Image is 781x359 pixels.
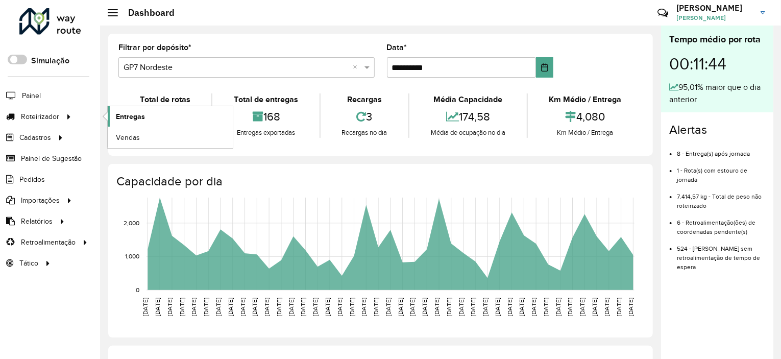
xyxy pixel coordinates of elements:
[385,298,392,316] text: [DATE]
[215,93,316,106] div: Total de entregas
[555,298,562,316] text: [DATE]
[191,298,198,316] text: [DATE]
[458,298,465,316] text: [DATE]
[142,298,149,316] text: [DATE]
[215,128,316,138] div: Entregas exportadas
[125,253,139,260] text: 1,000
[323,128,406,138] div: Recargas no dia
[652,2,674,24] a: Contato Rápido
[373,298,379,316] text: [DATE]
[251,298,258,316] text: [DATE]
[536,57,553,78] button: Choose Date
[530,298,537,316] text: [DATE]
[669,81,765,106] div: 95,01% maior que o dia anterior
[21,153,82,164] span: Painel de Sugestão
[530,93,640,106] div: Km Médio / Entrega
[116,132,140,143] span: Vendas
[215,106,316,128] div: 168
[324,298,331,316] text: [DATE]
[239,298,246,316] text: [DATE]
[567,298,574,316] text: [DATE]
[300,298,307,316] text: [DATE]
[543,298,549,316] text: [DATE]
[628,298,634,316] text: [DATE]
[360,298,367,316] text: [DATE]
[121,93,209,106] div: Total de rotas
[19,174,45,185] span: Pedidos
[312,298,319,316] text: [DATE]
[669,46,765,81] div: 00:11:44
[494,298,501,316] text: [DATE]
[669,123,765,137] h4: Alertas
[323,106,406,128] div: 3
[323,93,406,106] div: Recargas
[215,298,222,316] text: [DATE]
[676,3,753,13] h3: [PERSON_NAME]
[21,111,59,122] span: Roteirizador
[676,13,753,22] span: [PERSON_NAME]
[263,298,270,316] text: [DATE]
[203,298,209,316] text: [DATE]
[677,184,765,210] li: 7.414,57 kg - Total de peso não roteirizado
[530,106,640,128] div: 4,080
[579,298,585,316] text: [DATE]
[387,41,407,54] label: Data
[179,298,185,316] text: [DATE]
[677,158,765,184] li: 1 - Rota(s) com estouro de jornada
[118,41,191,54] label: Filtrar por depósito
[412,106,524,128] div: 174,58
[433,298,440,316] text: [DATE]
[677,210,765,236] li: 6 - Retroalimentação(ões) de coordenadas pendente(s)
[19,132,51,143] span: Cadastros
[409,298,416,316] text: [DATE]
[519,298,525,316] text: [DATE]
[412,128,524,138] div: Média de ocupação no dia
[677,141,765,158] li: 8 - Entrega(s) após jornada
[349,298,355,316] text: [DATE]
[21,237,76,248] span: Retroalimentação
[530,128,640,138] div: Km Médio / Entrega
[116,174,643,189] h4: Capacidade por dia
[669,33,765,46] div: Tempo médio por rota
[506,298,513,316] text: [DATE]
[116,111,145,122] span: Entregas
[353,61,362,74] span: Clear all
[421,298,428,316] text: [DATE]
[22,90,41,101] span: Painel
[482,298,489,316] text: [DATE]
[154,298,161,316] text: [DATE]
[446,298,452,316] text: [DATE]
[31,55,69,67] label: Simulação
[677,236,765,272] li: 524 - [PERSON_NAME] sem retroalimentação de tempo de espera
[19,258,38,269] span: Tático
[591,298,598,316] text: [DATE]
[21,195,60,206] span: Importações
[276,298,282,316] text: [DATE]
[124,220,139,226] text: 2,000
[21,216,53,227] span: Relatórios
[288,298,295,316] text: [DATE]
[227,298,234,316] text: [DATE]
[166,298,173,316] text: [DATE]
[118,7,175,18] h2: Dashboard
[470,298,476,316] text: [DATE]
[108,106,233,127] a: Entregas
[136,286,139,293] text: 0
[616,298,622,316] text: [DATE]
[397,298,404,316] text: [DATE]
[412,93,524,106] div: Média Capacidade
[336,298,343,316] text: [DATE]
[603,298,610,316] text: [DATE]
[108,127,233,148] a: Vendas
